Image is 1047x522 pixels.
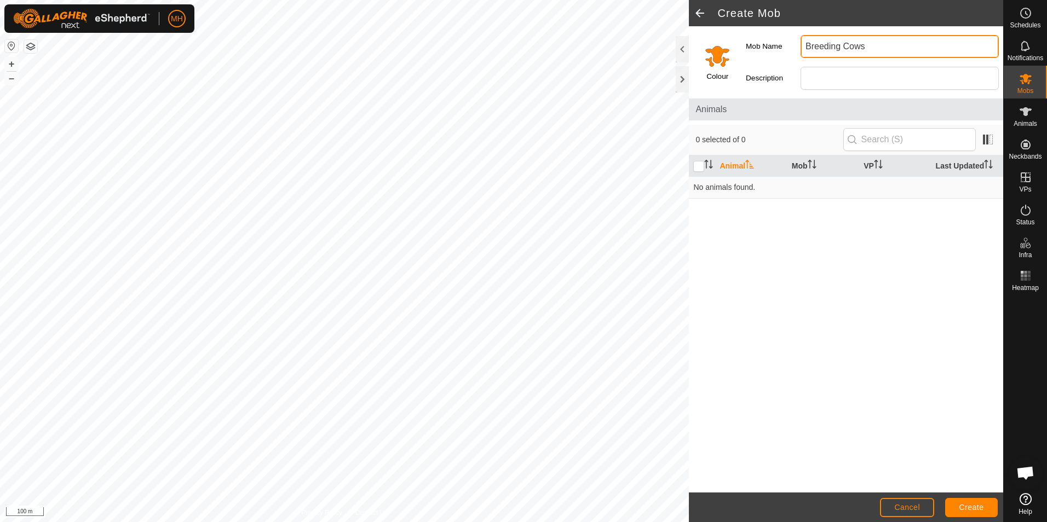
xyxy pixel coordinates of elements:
span: Heatmap [1012,285,1039,291]
img: Gallagher Logo [13,9,150,28]
p-sorticon: Activate to sort [984,161,993,170]
span: 0 selected of 0 [695,134,843,146]
button: + [5,57,18,71]
p-sorticon: Activate to sort [704,161,713,170]
span: Neckbands [1009,153,1042,160]
th: Mob [787,155,859,177]
button: Reset Map [5,39,18,53]
button: – [5,72,18,85]
span: Animals [1014,120,1037,127]
p-sorticon: Activate to sort [874,161,883,170]
a: Help [1004,489,1047,519]
span: VPs [1019,186,1031,193]
span: Animals [695,103,997,116]
td: No animals found. [689,176,1003,198]
th: Last Updated [931,155,1003,177]
span: Help [1019,508,1032,515]
a: Privacy Policy [301,508,342,518]
label: Colour [706,71,728,82]
th: Animal [715,155,787,177]
span: Notifications [1008,55,1043,61]
span: Schedules [1010,22,1040,28]
input: Search (S) [843,128,976,151]
h2: Create Mob [717,7,1003,20]
span: Status [1016,219,1034,225]
span: Infra [1019,252,1032,258]
label: Description [746,67,801,90]
span: Mobs [1017,88,1033,94]
span: Create [959,503,984,512]
p-sorticon: Activate to sort [808,161,816,170]
button: Map Layers [24,40,37,53]
button: Create [945,498,998,517]
div: Open chat [1009,456,1042,489]
label: Mob Name [746,35,801,58]
a: Contact Us [355,508,388,518]
span: MH [171,13,183,25]
span: Cancel [894,503,920,512]
button: Cancel [880,498,934,517]
th: VP [859,155,931,177]
p-sorticon: Activate to sort [745,161,754,170]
